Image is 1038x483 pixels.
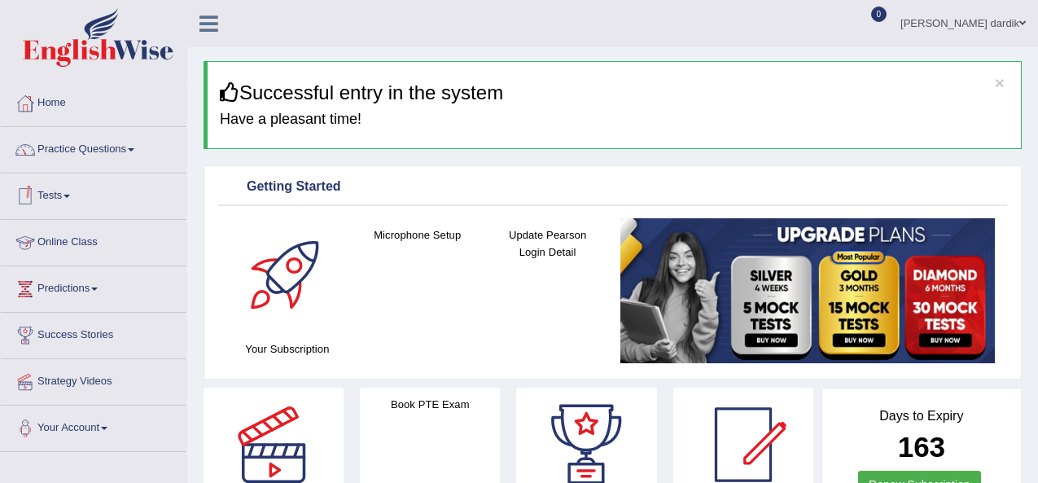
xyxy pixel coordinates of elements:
a: Your Account [1,406,186,446]
a: Practice Questions [1,127,186,168]
h3: Successful entry in the system [220,82,1009,103]
h4: Your Subscription [230,340,344,358]
a: Home [1,81,186,121]
h4: Have a pleasant time! [220,112,1009,128]
b: 163 [898,431,945,463]
div: Getting Started [222,175,1003,200]
a: Strategy Videos [1,359,186,400]
a: Online Class [1,220,186,261]
h4: Days to Expiry [840,409,1003,424]
a: Success Stories [1,313,186,353]
a: Predictions [1,266,186,307]
span: 0 [871,7,887,22]
h4: Microphone Setup [361,226,475,244]
button: × [995,74,1005,91]
h4: Update Pearson Login Detail [491,226,605,261]
a: Tests [1,173,186,214]
h4: Book PTE Exam [360,396,500,413]
img: small5.jpg [620,218,995,363]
